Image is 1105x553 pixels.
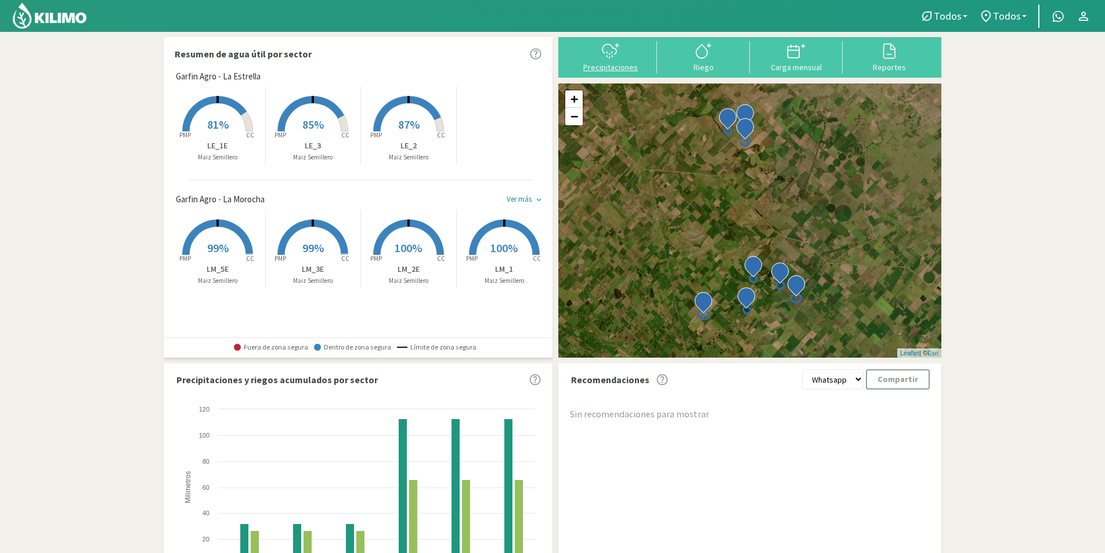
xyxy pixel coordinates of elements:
a: Zoom out [565,108,583,125]
span: Dentro de zona segura [314,343,391,351]
text: 80 [203,458,210,465]
button: Riego [657,41,750,72]
p: Maiz Semillero [361,276,456,286]
p: Precipitaciones y riegos acumulados por sector [176,373,378,387]
div: Carga mensual [753,63,839,71]
p: Maiz Semillero [457,276,552,286]
text: 60 [203,484,210,491]
div: Riego [660,63,746,71]
p: LE_3 [266,140,361,152]
a: Leaflet [900,350,919,356]
span: 99% [302,241,324,255]
span: 100% [395,241,422,255]
p: LM_2E [361,263,456,275]
tspan: CC [437,254,445,263]
text: Milímetros [184,471,192,503]
p: LM_1 [457,263,552,275]
tspan: CC [533,254,541,263]
div: Ver más [507,195,532,204]
button: Reportes [843,41,936,72]
button: Carga mensual [750,41,843,72]
div: Sin recomendaciones para mostrar [570,407,930,421]
tspan: PMP [370,254,382,263]
tspan: PMP [179,254,191,263]
p: Maiz Semillero [170,276,265,286]
span: Garfin Agro - La Morocha [176,193,265,206]
div: Precipitaciones [568,63,653,71]
span: 81% [207,117,229,132]
text: 120 [199,406,210,413]
span: Garfin Agro - La Estrella [176,70,261,83]
div: | © [897,348,941,358]
span: Todos [993,10,1021,22]
span: 85% [302,117,324,132]
p: LM_5E [170,263,265,275]
tspan: PMP [370,131,382,139]
span: 87% [398,117,420,132]
tspan: PMP [275,254,286,263]
img: Kilimo [12,2,88,30]
p: Maiz Semillero [170,152,265,162]
a: Esri [927,350,938,356]
a: Zoom in [565,90,583,108]
p: LE_1E [170,140,265,152]
span: 100% [490,241,518,255]
tspan: PMP [179,131,191,139]
tspan: PMP [466,254,478,263]
p: Resumen de agua útil por sector [175,47,312,61]
span: 99% [207,241,229,255]
text: 100 [199,432,210,439]
text: 20 [203,536,210,543]
tspan: CC [246,131,254,139]
tspan: CC [246,254,254,263]
p: Recomendaciones [571,373,649,387]
button: Precipitaciones [564,41,657,72]
div: Reportes [846,63,932,71]
p: LE_2 [361,140,456,152]
tspan: CC [342,254,350,263]
text: 40 [203,510,210,516]
span: Fuera de zona segura [234,343,308,351]
span: Límite de zona segura [397,343,476,351]
tspan: CC [437,131,445,139]
tspan: CC [342,131,350,139]
p: LM_3E [266,263,361,275]
div: keyboard_arrow_down [535,195,543,204]
p: Maiz Semillero [266,152,361,162]
span: Todos [934,10,962,22]
tspan: PMP [275,131,286,139]
p: Maiz Semillero [361,152,456,162]
p: Maiz Semillero [266,276,361,286]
